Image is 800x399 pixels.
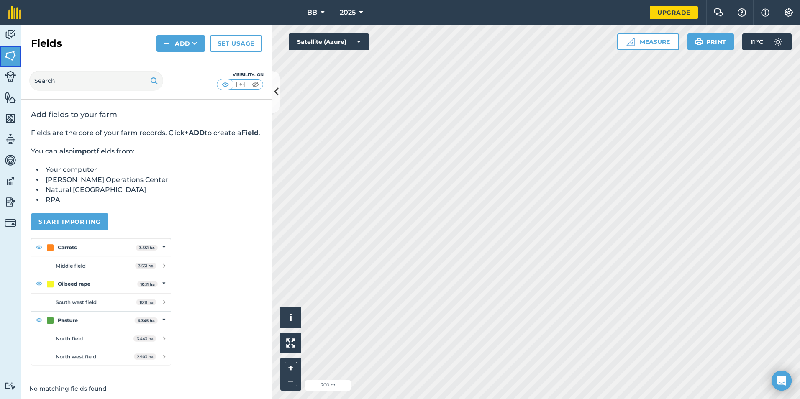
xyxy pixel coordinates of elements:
[29,71,163,91] input: Search
[770,33,787,50] img: svg+xml;base64,PD94bWwgdmVyc2lvbj0iMS4wIiBlbmNvZGluZz0idXRmLTgiPz4KPCEtLSBHZW5lcmF0b3I6IEFkb2JlIE...
[784,8,794,17] img: A cog icon
[5,49,16,62] img: svg+xml;base64,PHN2ZyB4bWxucz0iaHR0cDovL3d3dy53My5vcmcvMjAwMC9zdmciIHdpZHRoPSI1NiIgaGVpZ2h0PSI2MC...
[626,38,635,46] img: Ruler icon
[737,8,747,17] img: A question mark icon
[307,8,317,18] span: BB
[5,91,16,104] img: svg+xml;base64,PHN2ZyB4bWxucz0iaHR0cDovL3d3dy53My5vcmcvMjAwMC9zdmciIHdpZHRoPSI1NiIgaGVpZ2h0PSI2MC...
[150,76,158,86] img: svg+xml;base64,PHN2ZyB4bWxucz0iaHR0cDovL3d3dy53My5vcmcvMjAwMC9zdmciIHdpZHRoPSIxOSIgaGVpZ2h0PSIyNC...
[5,217,16,229] img: svg+xml;base64,PD94bWwgdmVyc2lvbj0iMS4wIiBlbmNvZGluZz0idXRmLTgiPz4KPCEtLSBHZW5lcmF0b3I6IEFkb2JlIE...
[44,175,262,185] li: [PERSON_NAME] Operations Center
[713,8,723,17] img: Two speech bubbles overlapping with the left bubble in the forefront
[220,80,231,89] img: svg+xml;base64,PHN2ZyB4bWxucz0iaHR0cDovL3d3dy53My5vcmcvMjAwMC9zdmciIHdpZHRoPSI1MCIgaGVpZ2h0PSI0MC...
[286,338,295,348] img: Four arrows, one pointing top left, one top right, one bottom right and the last bottom left
[687,33,734,50] button: Print
[44,165,262,175] li: Your computer
[185,129,205,137] strong: +ADD
[156,35,205,52] button: Add
[742,33,792,50] button: 11 °C
[5,154,16,166] img: svg+xml;base64,PD94bWwgdmVyc2lvbj0iMS4wIiBlbmNvZGluZz0idXRmLTgiPz4KPCEtLSBHZW5lcmF0b3I6IEFkb2JlIE...
[44,195,262,205] li: RPA
[217,72,264,78] div: Visibility: On
[285,362,297,374] button: +
[5,196,16,208] img: svg+xml;base64,PD94bWwgdmVyc2lvbj0iMS4wIiBlbmNvZGluZz0idXRmLTgiPz4KPCEtLSBHZW5lcmF0b3I6IEFkb2JlIE...
[289,33,369,50] button: Satellite (Azure)
[210,35,262,52] a: Set usage
[751,33,763,50] span: 11 ° C
[241,129,259,137] strong: Field
[5,28,16,41] img: svg+xml;base64,PD94bWwgdmVyc2lvbj0iMS4wIiBlbmNvZGluZz0idXRmLTgiPz4KPCEtLSBHZW5lcmF0b3I6IEFkb2JlIE...
[650,6,698,19] a: Upgrade
[290,312,292,323] span: i
[31,213,108,230] button: Start importing
[5,112,16,125] img: svg+xml;base64,PHN2ZyB4bWxucz0iaHR0cDovL3d3dy53My5vcmcvMjAwMC9zdmciIHdpZHRoPSI1NiIgaGVpZ2h0PSI2MC...
[5,382,16,390] img: svg+xml;base64,PD94bWwgdmVyc2lvbj0iMS4wIiBlbmNvZGluZz0idXRmLTgiPz4KPCEtLSBHZW5lcmF0b3I6IEFkb2JlIE...
[164,38,170,49] img: svg+xml;base64,PHN2ZyB4bWxucz0iaHR0cDovL3d3dy53My5vcmcvMjAwMC9zdmciIHdpZHRoPSIxNCIgaGVpZ2h0PSIyNC...
[772,371,792,391] div: Open Intercom Messenger
[5,71,16,82] img: svg+xml;base64,PD94bWwgdmVyc2lvbj0iMS4wIiBlbmNvZGluZz0idXRmLTgiPz4KPCEtLSBHZW5lcmF0b3I6IEFkb2JlIE...
[695,37,703,47] img: svg+xml;base64,PHN2ZyB4bWxucz0iaHR0cDovL3d3dy53My5vcmcvMjAwMC9zdmciIHdpZHRoPSIxOSIgaGVpZ2h0PSIyNC...
[235,80,246,89] img: svg+xml;base64,PHN2ZyB4bWxucz0iaHR0cDovL3d3dy53My5vcmcvMjAwMC9zdmciIHdpZHRoPSI1MCIgaGVpZ2h0PSI0MC...
[5,175,16,187] img: svg+xml;base64,PD94bWwgdmVyc2lvbj0iMS4wIiBlbmNvZGluZz0idXRmLTgiPz4KPCEtLSBHZW5lcmF0b3I6IEFkb2JlIE...
[31,37,62,50] h2: Fields
[285,374,297,386] button: –
[280,307,301,328] button: i
[761,8,769,18] img: svg+xml;base64,PHN2ZyB4bWxucz0iaHR0cDovL3d3dy53My5vcmcvMjAwMC9zdmciIHdpZHRoPSIxNyIgaGVpZ2h0PSIxNy...
[250,80,261,89] img: svg+xml;base64,PHN2ZyB4bWxucz0iaHR0cDovL3d3dy53My5vcmcvMjAwMC9zdmciIHdpZHRoPSI1MCIgaGVpZ2h0PSI0MC...
[31,110,262,120] h2: Add fields to your farm
[73,147,97,155] strong: import
[31,146,262,156] p: You can also fields from:
[617,33,679,50] button: Measure
[5,133,16,146] img: svg+xml;base64,PD94bWwgdmVyc2lvbj0iMS4wIiBlbmNvZGluZz0idXRmLTgiPz4KPCEtLSBHZW5lcmF0b3I6IEFkb2JlIE...
[8,6,21,19] img: fieldmargin Logo
[44,185,262,195] li: Natural [GEOGRAPHIC_DATA]
[340,8,356,18] span: 2025
[31,128,262,138] p: Fields are the core of your farm records. Click to create a .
